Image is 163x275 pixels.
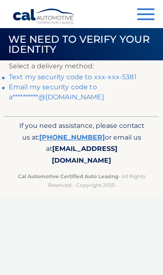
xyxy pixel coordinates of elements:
[9,73,137,81] a: Text my security code to xxx-xxx-5381
[13,8,75,29] a: Cal Automotive
[8,33,150,55] span: We need to verify your identity
[137,8,155,22] button: Menu
[9,83,104,101] a: Email my security code to a**********@[DOMAIN_NAME]
[18,173,118,179] strong: Cal Automotive Certified Auto Leasing
[52,145,117,164] span: [EMAIL_ADDRESS][DOMAIN_NAME]
[17,120,147,167] p: If you need assistance, please contact us at: or email us at
[17,172,147,189] p: - All Rights Reserved - Copyright 2025
[39,133,105,141] a: [PHONE_NUMBER]
[9,60,154,72] p: Select a delivery method:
